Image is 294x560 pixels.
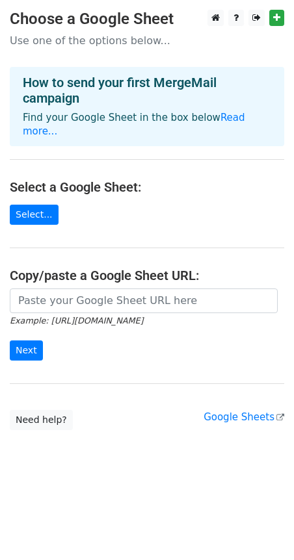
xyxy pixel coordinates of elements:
p: Find your Google Sheet in the box below [23,111,271,138]
h3: Choose a Google Sheet [10,10,284,29]
a: Select... [10,205,59,225]
div: Widget de chat [229,498,294,560]
small: Example: [URL][DOMAIN_NAME] [10,316,143,325]
h4: Select a Google Sheet: [10,179,284,195]
p: Use one of the options below... [10,34,284,47]
a: Read more... [23,112,245,137]
a: Google Sheets [204,411,284,423]
iframe: Chat Widget [229,498,294,560]
input: Paste your Google Sheet URL here [10,288,278,313]
a: Need help? [10,410,73,430]
input: Next [10,340,43,361]
h4: How to send your first MergeMail campaign [23,75,271,106]
h4: Copy/paste a Google Sheet URL: [10,268,284,283]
